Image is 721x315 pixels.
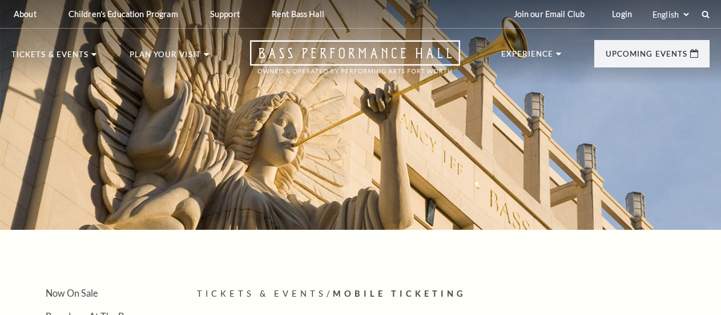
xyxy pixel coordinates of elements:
[14,9,37,19] p: About
[606,50,687,64] p: Upcoming Events
[197,287,710,301] p: /
[11,51,88,65] p: Tickets & Events
[210,9,240,19] p: Support
[69,9,178,19] p: Children's Education Program
[46,288,98,298] a: Now On Sale
[501,50,554,64] p: Experience
[130,51,201,65] p: Plan Your Visit
[197,289,327,298] span: Tickets & Events
[650,9,691,20] select: Select:
[272,9,324,19] p: Rent Bass Hall
[333,289,466,298] span: Mobile Ticketing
